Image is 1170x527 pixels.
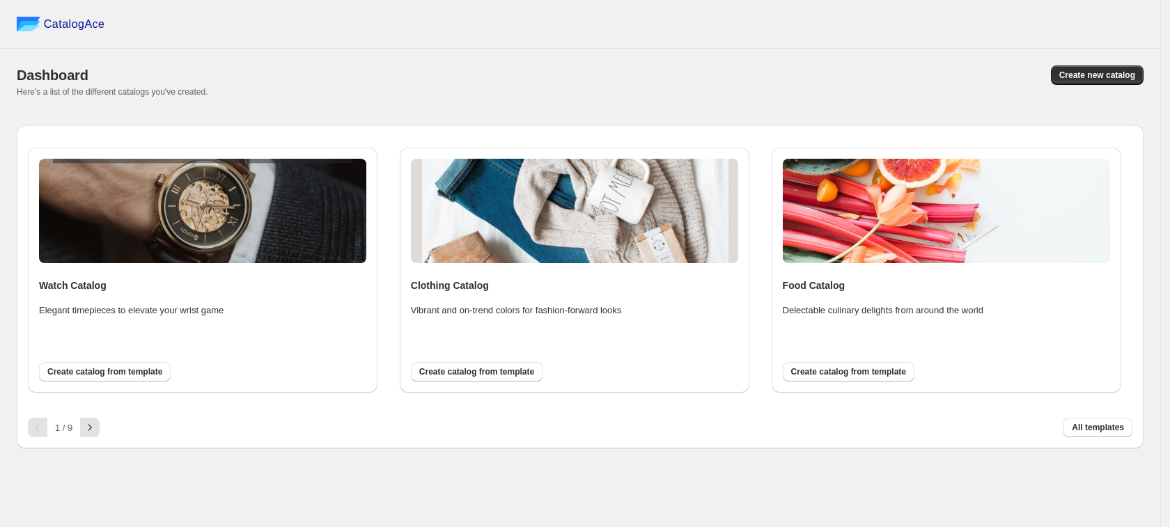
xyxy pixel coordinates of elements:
span: All templates [1072,422,1124,433]
img: clothing [411,159,738,263]
p: Vibrant and on-trend colors for fashion-forward looks [411,304,634,317]
span: Dashboard [17,68,88,83]
h4: Watch Catalog [39,278,366,292]
button: Create catalog from template [39,362,171,382]
span: CatalogAce [44,17,105,31]
p: Elegant timepieces to elevate your wrist game [39,304,262,317]
img: catalog ace [17,17,40,31]
button: All templates [1063,418,1132,437]
button: Create catalog from template [783,362,914,382]
img: food [783,159,1110,263]
span: Create new catalog [1059,70,1135,81]
span: Here's a list of the different catalogs you've created. [17,87,208,97]
span: 1 / 9 [55,423,72,433]
h4: Food Catalog [783,278,1110,292]
h4: Clothing Catalog [411,278,738,292]
p: Delectable culinary delights from around the world [783,304,1006,317]
img: watch [39,159,366,263]
span: Create catalog from template [419,366,534,377]
button: Create catalog from template [411,362,543,382]
span: Create catalog from template [791,366,906,377]
button: Create new catalog [1051,65,1144,85]
span: Create catalog from template [47,366,162,377]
